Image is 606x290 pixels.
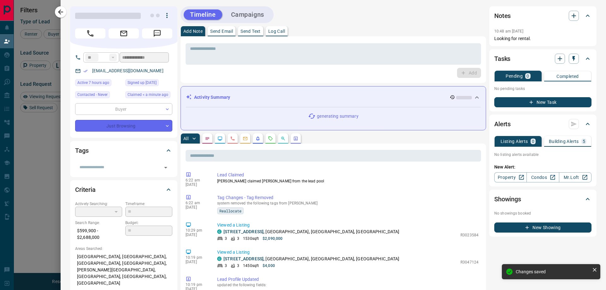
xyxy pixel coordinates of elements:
[317,113,358,120] p: generating summary
[494,172,527,182] a: Property
[183,29,203,33] p: Add Note
[494,222,591,233] button: New Showing
[75,226,122,243] p: $599,900 - $2,688,000
[494,54,510,64] h2: Tasks
[494,164,591,170] p: New Alert:
[494,29,523,33] p: 10:48 am [DATE]
[217,194,478,201] p: Tag Changes - Tag Removed
[243,136,248,141] svg: Emails
[186,260,208,264] p: [DATE]
[75,252,172,288] p: [GEOGRAPHIC_DATA], [GEOGRAPHIC_DATA], [GEOGRAPHIC_DATA], [GEOGRAPHIC_DATA], [PERSON_NAME][GEOGRAP...
[217,257,222,261] div: condos.ca
[243,236,259,241] p: 1530 sqft
[217,178,478,184] p: [PERSON_NAME] claimed [PERSON_NAME] from the lead pool
[75,120,172,132] div: Just Browsing
[186,228,208,233] p: 10:29 pm
[186,205,208,210] p: [DATE]
[219,208,241,214] span: Reallocate
[583,139,585,144] p: 5
[75,201,122,207] p: Actively Searching:
[506,74,523,78] p: Pending
[268,29,285,33] p: Log Call
[494,8,591,23] div: Notes
[217,201,478,205] p: system removed the following tags from [PERSON_NAME]
[142,28,172,38] span: Message
[549,139,579,144] p: Building Alerts
[161,163,170,172] button: Open
[217,229,222,234] div: condos.ca
[494,11,511,21] h2: Notes
[109,28,139,38] span: Email
[217,249,478,256] p: Viewed a Listing
[243,263,259,269] p: 1450 sqft
[559,172,591,182] a: Mr.Loft
[255,136,260,141] svg: Listing Alerts
[460,232,478,238] p: R3023584
[526,172,559,182] a: Condos
[494,194,521,204] h2: Showings
[223,256,264,261] a: [STREET_ADDRESS]
[77,92,108,98] span: Contacted - Never
[125,220,172,226] p: Budget:
[516,269,590,274] div: Changes saved
[237,236,239,241] p: 3
[186,182,208,187] p: [DATE]
[186,233,208,237] p: [DATE]
[186,201,208,205] p: 6:22 am
[494,51,591,66] div: Tasks
[225,9,270,20] button: Campaigns
[186,178,208,182] p: 6:22 am
[75,220,122,226] p: Search Range:
[75,143,172,158] div: Tags
[217,222,478,228] p: Viewed a Listing
[183,136,188,141] p: All
[186,282,208,287] p: 10:19 pm
[83,69,88,73] svg: Email Verified
[194,94,230,101] p: Activity Summary
[75,246,172,252] p: Areas Searched:
[494,35,591,42] p: Looking for rental.
[494,116,591,132] div: Alerts
[241,29,261,33] p: Send Text
[494,119,511,129] h2: Alerts
[230,136,235,141] svg: Calls
[225,263,227,269] p: 3
[75,182,172,197] div: Criteria
[186,255,208,260] p: 10:19 pm
[460,259,478,265] p: R3047124
[75,185,96,195] h2: Criteria
[184,9,222,20] button: Timeline
[217,283,478,287] p: updated the following fields:
[217,276,478,283] p: Lead Profile Updated
[186,92,481,103] div: Activity Summary
[281,136,286,141] svg: Opportunities
[210,29,233,33] p: Send Email
[75,79,122,88] div: Fri Sep 12 2025
[223,256,400,262] p: , [GEOGRAPHIC_DATA], [GEOGRAPHIC_DATA], [GEOGRAPHIC_DATA]
[217,172,478,178] p: Lead Claimed
[223,229,264,234] a: [STREET_ADDRESS]
[494,210,591,216] p: No showings booked
[223,228,400,235] p: , [GEOGRAPHIC_DATA], [GEOGRAPHIC_DATA], [GEOGRAPHIC_DATA]
[128,92,168,98] span: Claimed < a minute ago
[556,74,579,79] p: Completed
[92,68,163,73] a: [EMAIL_ADDRESS][DOMAIN_NAME]
[75,103,172,115] div: Buyer
[125,79,172,88] div: Tue Jul 16 2024
[75,28,105,38] span: Call
[77,80,109,86] span: Active 7 hours ago
[125,91,172,100] div: Sat Sep 13 2025
[494,84,591,93] p: No pending tasks
[494,192,591,207] div: Showings
[128,80,157,86] span: Signed up [DATE]
[263,263,275,269] p: $4,000
[501,139,528,144] p: Listing Alerts
[225,236,227,241] p: 3
[237,263,239,269] p: 3
[526,74,529,78] p: 0
[494,152,591,157] p: No listing alerts available
[217,136,223,141] svg: Lead Browsing Activity
[263,236,282,241] p: $2,090,000
[75,145,88,156] h2: Tags
[205,136,210,141] svg: Notes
